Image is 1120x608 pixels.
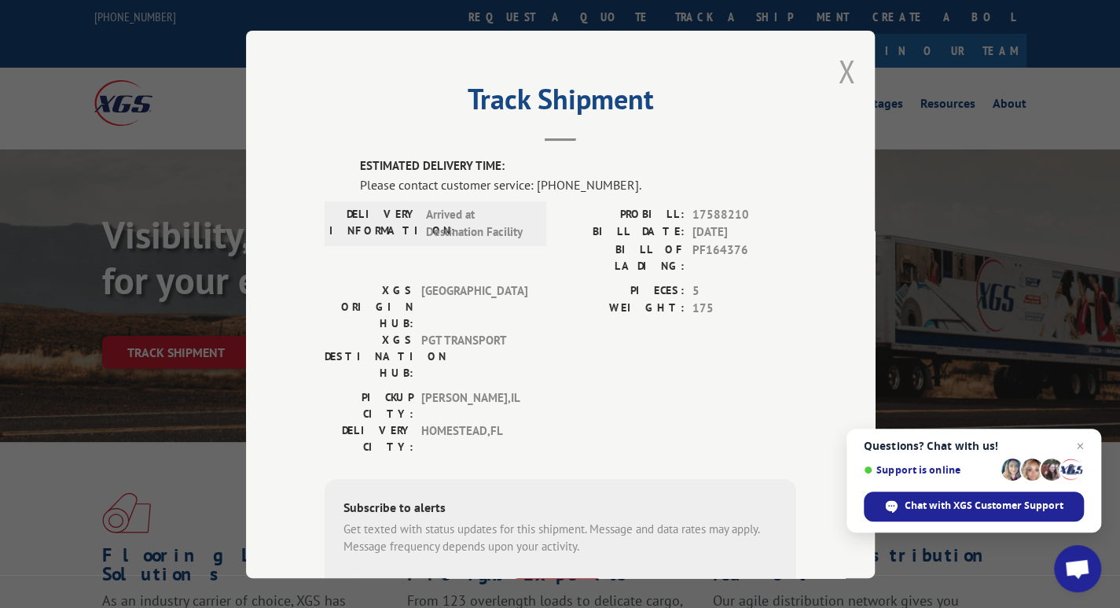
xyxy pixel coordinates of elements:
span: 175 [692,300,796,318]
span: 5 [692,282,796,300]
div: Subscribe to alerts [343,497,777,520]
span: Arrived at Destination Facility [426,205,532,241]
span: Questions? Chat with us! [864,440,1084,452]
label: PIECES: [560,282,685,300]
h2: Track Shipment [325,88,796,118]
div: Please contact customer service: [PHONE_NUMBER]. [360,175,796,193]
label: XGS ORIGIN HUB: [325,282,413,331]
label: DELIVERY INFORMATION: [329,205,418,241]
label: XGS DESTINATION HUB: [325,331,413,381]
button: Close modal [838,50,855,92]
label: WEIGHT: [560,300,685,318]
label: ESTIMATED DELIVERY TIME: [360,157,796,175]
span: HOMESTEAD , FL [421,422,527,455]
span: PF164376 [692,241,796,274]
span: [DATE] [692,223,796,241]
div: Open chat [1054,545,1101,592]
div: Chat with XGS Customer Support [864,492,1084,521]
label: BILL DATE: [560,223,685,241]
div: Get texted with status updates for this shipment. Message and data rates may apply. Message frequ... [343,520,777,555]
span: Close chat [1070,437,1089,455]
span: [GEOGRAPHIC_DATA] [421,282,527,331]
label: PICKUP CITY: [325,389,413,422]
span: Chat with XGS Customer Support [905,499,1063,513]
span: Support is online [864,464,996,476]
span: 17588210 [692,205,796,223]
label: DELIVERY CITY: [325,422,413,455]
span: [PERSON_NAME] , IL [421,389,527,422]
span: PGT TRANSPORT [421,331,527,381]
label: PROBILL: [560,205,685,223]
label: BILL OF LADING: [560,241,685,274]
